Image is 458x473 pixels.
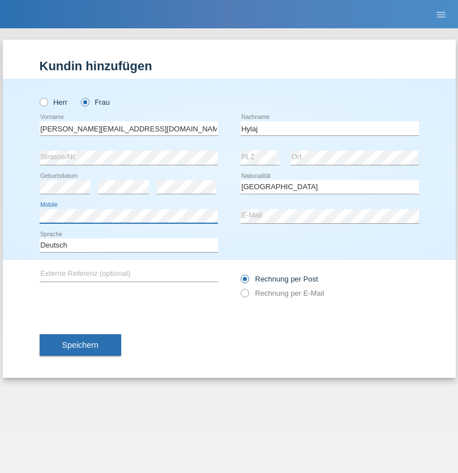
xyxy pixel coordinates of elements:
[241,289,248,303] input: Rechnung per E-Mail
[40,59,419,73] h1: Kundin hinzufügen
[241,289,324,297] label: Rechnung per E-Mail
[241,275,318,283] label: Rechnung per Post
[40,98,47,105] input: Herr
[40,98,68,106] label: Herr
[435,9,447,20] i: menu
[40,334,121,356] button: Speichern
[81,98,110,106] label: Frau
[241,275,248,289] input: Rechnung per Post
[62,340,99,350] span: Speichern
[81,98,88,105] input: Frau
[430,11,452,18] a: menu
